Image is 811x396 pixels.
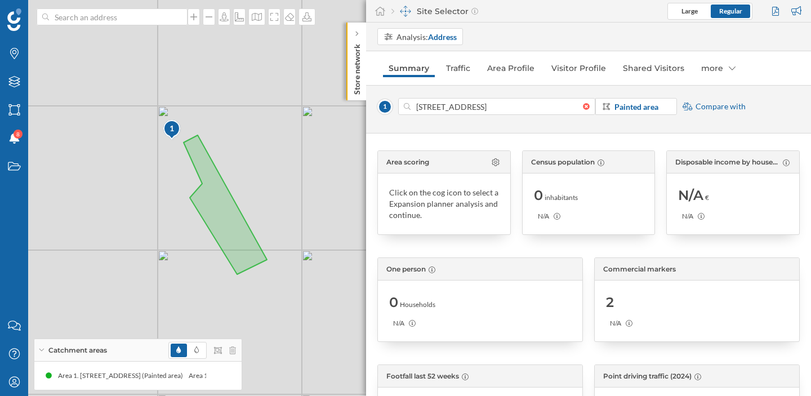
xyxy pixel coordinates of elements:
span: Large [681,7,698,15]
span: One person [386,264,426,274]
img: pois-map-marker.svg [163,119,182,141]
span: Census population [531,157,595,167]
p: Store network [351,39,363,95]
span: Area scoring [386,157,429,167]
strong: Painted area [614,102,658,112]
a: Traffic [440,59,476,77]
div: Site Selector [391,6,478,17]
div: Analysis: [396,31,457,43]
div: more [696,59,741,77]
div: 1 [163,123,181,134]
span: Catchment areas [48,345,107,355]
a: Summary [383,59,435,77]
span: 2 [606,293,614,312]
a: Visitor Profile [546,59,612,77]
span: Regular [719,7,742,15]
img: Geoblink Logo [7,8,21,31]
span: Households [400,300,435,310]
span: N/A [538,211,549,221]
span: N/A [393,318,404,328]
div: Area 1. [STREET_ADDRESS] (Painted area) [101,370,231,381]
span: 1 [377,99,393,114]
span: Footfall last 52 weeks [386,371,459,381]
img: dashboards-manager.svg [400,6,411,17]
span: inhabitants [545,193,578,203]
span: Point driving traffic (2024) [603,371,692,381]
div: Click on the cog icon to select a Expansion planner analysis and continue. [389,187,499,221]
span: Compare with [696,101,746,112]
strong: Address [428,32,457,42]
div: 1 [163,119,180,140]
span: 0 [389,293,398,312]
span: N/A [682,211,693,221]
span: Disposable income by household [675,157,780,167]
a: Shared Visitors [617,59,690,77]
span: Commercial markers [603,264,676,274]
span: 0 [534,186,543,204]
span: € [705,193,709,203]
a: Area Profile [482,59,540,77]
span: 8 [16,128,20,140]
span: N/A [610,318,621,328]
span: N/A [678,186,703,204]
